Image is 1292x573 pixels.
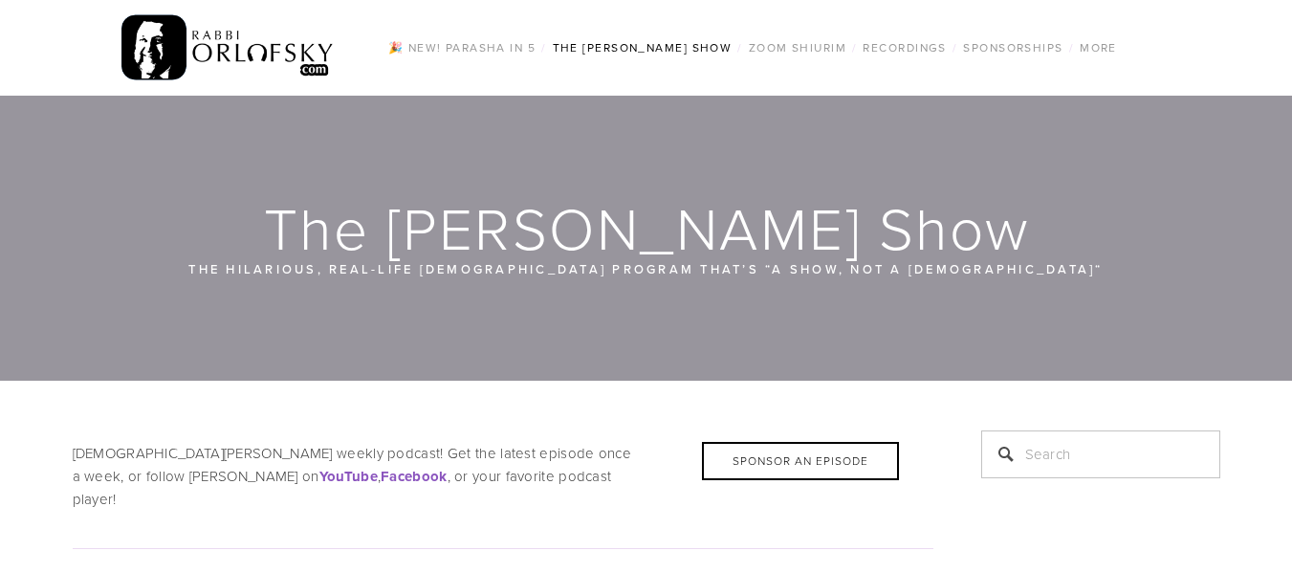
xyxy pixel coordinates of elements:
[737,39,742,55] span: /
[953,39,957,55] span: /
[1069,39,1074,55] span: /
[187,258,1106,279] p: The hilarious, real-life [DEMOGRAPHIC_DATA] program that’s “a show, not a [DEMOGRAPHIC_DATA]“
[541,39,546,55] span: /
[702,442,899,480] div: Sponsor an Episode
[121,11,335,85] img: RabbiOrlofsky.com
[852,39,857,55] span: /
[743,35,852,60] a: Zoom Shiurim
[73,197,1222,258] h1: The [PERSON_NAME] Show
[1074,35,1123,60] a: More
[547,35,738,60] a: The [PERSON_NAME] Show
[319,466,378,487] strong: YouTube
[73,442,933,511] p: [DEMOGRAPHIC_DATA][PERSON_NAME] weekly podcast! Get the latest episode once a week, or follow [PE...
[381,466,447,487] strong: Facebook
[381,466,447,486] a: Facebook
[857,35,952,60] a: Recordings
[957,35,1068,60] a: Sponsorships
[319,466,378,486] a: YouTube
[383,35,541,60] a: 🎉 NEW! Parasha in 5
[981,430,1220,478] input: Search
